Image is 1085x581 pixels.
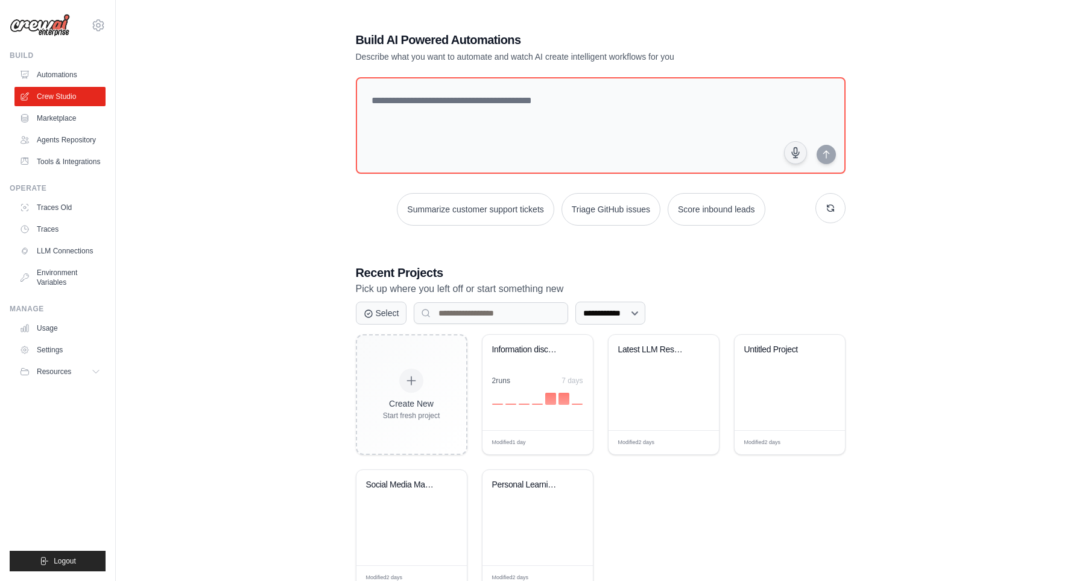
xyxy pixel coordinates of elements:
[356,31,761,48] h1: Build AI Powered Automations
[690,438,700,447] span: Edit
[383,398,440,410] div: Create New
[816,438,826,447] span: Edit
[492,404,503,405] div: Day 1: 0 executions
[14,109,106,128] a: Marketplace
[492,439,526,447] span: Modified 1 day
[356,281,846,297] p: Pick up where you left off or start something new
[14,263,106,292] a: Environment Variables
[37,367,71,376] span: Resources
[572,404,583,405] div: Day 7: 0 executions
[14,65,106,84] a: Automations
[14,340,106,360] a: Settings
[815,193,846,223] button: Get new suggestions
[618,439,655,447] span: Modified 2 days
[545,393,556,405] div: Day 5: 1 executions
[397,193,554,226] button: Summarize customer support tickets
[532,404,543,405] div: Day 4: 0 executions
[14,362,106,381] button: Resources
[14,130,106,150] a: Agents Repository
[14,198,106,217] a: Traces Old
[14,241,106,261] a: LLM Connections
[14,152,106,171] a: Tools & Integrations
[618,344,691,355] div: Latest LLM Research & Trends Tracker
[744,344,817,355] div: Untitled Project
[10,304,106,314] div: Manage
[10,51,106,60] div: Build
[366,480,439,491] div: Social Media Management & Analytics Suite
[14,87,106,106] a: Crew Studio
[492,344,565,355] div: Information discovery-analyze-summarize
[10,183,106,193] div: Operate
[492,480,565,491] div: Personal Learning Management System
[14,319,106,338] a: Usage
[356,302,407,325] button: Select
[492,376,511,386] div: 2 run s
[744,439,781,447] span: Modified 2 days
[561,193,660,226] button: Triage GitHub issues
[668,193,765,226] button: Score inbound leads
[505,404,516,405] div: Day 2: 0 executions
[10,551,106,571] button: Logout
[14,220,106,239] a: Traces
[383,411,440,421] div: Start fresh project
[561,376,583,386] div: 7 days
[10,14,70,37] img: Logo
[356,264,846,281] h3: Recent Projects
[492,390,583,405] div: Activity over last 7 days
[519,404,530,405] div: Day 3: 0 executions
[356,51,761,63] p: Describe what you want to automate and watch AI create intelligent workflows for you
[54,556,76,566] span: Logout
[564,438,574,447] span: Edit
[558,393,569,405] div: Day 6: 1 executions
[784,141,807,164] button: Click to speak your automation idea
